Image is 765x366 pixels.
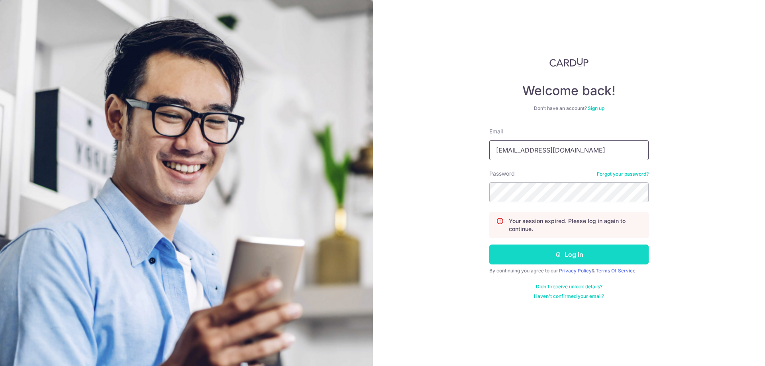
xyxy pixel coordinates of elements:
div: By continuing you agree to our & [489,268,649,274]
h4: Welcome back! [489,83,649,99]
a: Terms Of Service [596,268,636,274]
a: Privacy Policy [559,268,592,274]
p: Your session expired. Please log in again to continue. [509,217,642,233]
label: Email [489,127,503,135]
a: Haven't confirmed your email? [534,293,604,299]
div: Don’t have an account? [489,105,649,112]
button: Log in [489,245,649,264]
a: Sign up [588,105,604,111]
input: Enter your Email [489,140,649,160]
label: Password [489,170,515,178]
img: CardUp Logo [549,57,588,67]
a: Didn't receive unlock details? [536,284,602,290]
a: Forgot your password? [597,171,649,177]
